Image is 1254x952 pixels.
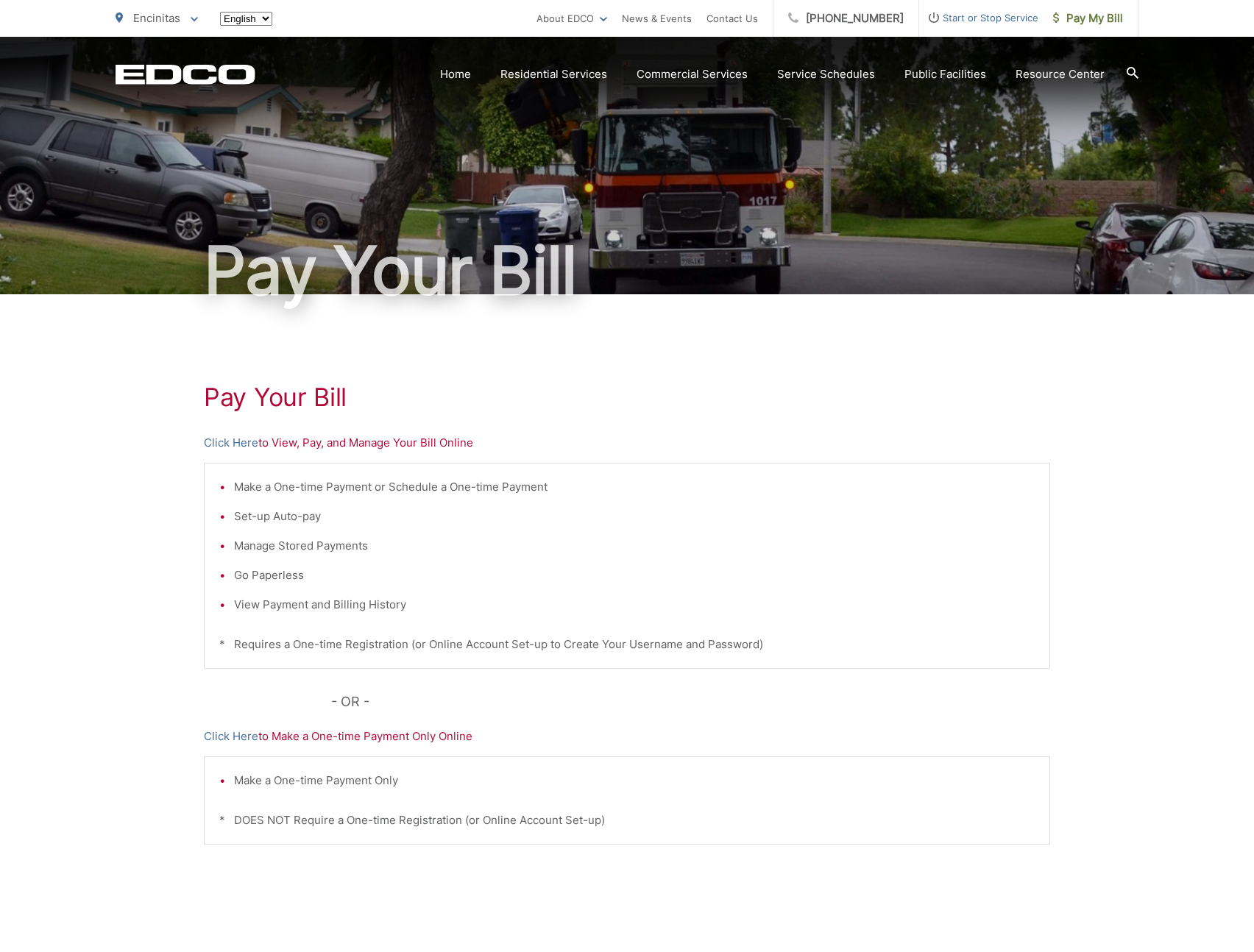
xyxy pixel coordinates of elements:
[234,596,1035,614] li: View Payment and Billing History
[622,10,692,27] a: News & Events
[204,728,1050,745] p: to Make a One-time Payment Only Online
[116,64,255,85] a: EDCD logo. Return to the homepage.
[234,566,1035,584] li: Go Paperless
[204,434,258,452] a: Click Here
[536,10,607,27] a: About EDCO
[500,65,607,83] a: Residential Services
[204,728,258,745] a: Click Here
[1053,10,1123,27] span: Pay My Bill
[204,434,1050,452] p: to View, Pay, and Manage Your Bill Online
[1016,65,1105,83] a: Resource Center
[904,65,986,83] a: Public Facilities
[637,65,748,83] a: Commercial Services
[234,508,1035,525] li: Set-up Auto-pay
[440,65,471,83] a: Home
[706,10,758,27] a: Contact Us
[133,11,180,25] span: Encinitas
[220,12,272,26] select: Select a language
[234,537,1035,555] li: Manage Stored Payments
[219,636,1035,653] p: * Requires a One-time Registration (or Online Account Set-up to Create Your Username and Password)
[204,383,1050,412] h1: Pay Your Bill
[116,234,1138,308] h1: Pay Your Bill
[234,772,1035,789] li: Make a One-time Payment Only
[331,691,1051,713] p: - OR -
[219,811,1035,829] p: * DOES NOT Require a One-time Registration (or Online Account Set-up)
[234,478,1035,496] li: Make a One-time Payment or Schedule a One-time Payment
[777,65,875,83] a: Service Schedules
